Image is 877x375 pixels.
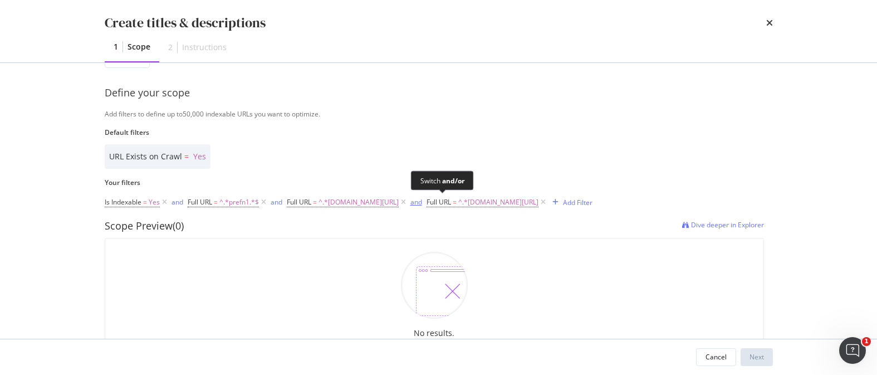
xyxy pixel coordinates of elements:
span: Dive deeper in Explorer [691,220,764,230]
div: 2 [168,42,173,53]
button: and [410,197,422,207]
span: Yes [193,151,206,162]
button: and [172,197,183,207]
div: Add filters to define up to 50,000 indexable URLs you want to optimize. [105,109,773,119]
span: 1 [862,337,871,346]
div: Add Filter [563,198,592,207]
div: Scope Preview (0) [105,219,184,233]
div: 1 [114,41,118,52]
button: and [271,197,282,207]
div: Create titles & descriptions [105,13,266,32]
label: Your filters [105,178,764,187]
span: Is Indexable [105,197,141,207]
div: times [766,13,773,32]
span: ^.*[DOMAIN_NAME][URL] [319,194,399,210]
span: = [214,197,218,207]
span: Full URL [287,197,311,207]
a: Dive deeper in Explorer [682,219,764,233]
div: and/or [442,176,464,185]
div: Cancel [705,352,727,362]
span: Full URL [427,197,451,207]
span: Full URL [188,197,212,207]
span: = [184,151,189,162]
span: Yes [149,194,160,210]
span: ^.*[DOMAIN_NAME][URL] [458,194,538,210]
div: Switch [420,176,464,185]
iframe: Intercom live chat [839,337,866,364]
div: Scope [128,41,150,52]
button: Next [741,348,773,366]
span: URL Exists on Crawl [109,151,182,162]
span: = [453,197,457,207]
div: No results. Please change your filters. [385,328,483,350]
span: = [143,197,147,207]
div: Next [749,352,764,362]
label: Default filters [105,128,764,137]
img: D9gk-hiz.png [401,252,468,319]
button: Cancel [696,348,736,366]
div: Instructions [182,42,227,53]
div: Define your scope [105,86,773,100]
span: ^.*prefn1.*$ [219,194,259,210]
span: = [313,197,317,207]
button: Add Filter [548,196,592,209]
